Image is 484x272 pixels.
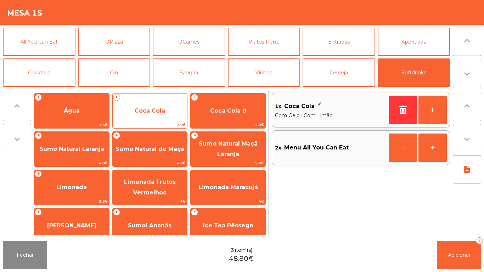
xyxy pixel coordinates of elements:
span: 2x [275,142,281,153]
button: Gin [78,58,151,87]
span: 1.6€ [34,121,109,128]
span: Menu All You Can Eat [284,142,349,153]
span: + [113,94,120,101]
button: QPizza [78,28,151,56]
button: Vinhos [228,58,300,87]
i: arrow_downward [13,134,21,142]
button: All You Can Eat [3,28,75,56]
span: Sumo Natural de Maçã [116,146,184,152]
button: + [418,96,447,124]
button: - [389,134,417,162]
span: Ice Tea Pêssego [203,222,253,229]
span: Limonada [56,184,87,191]
span: 2.9€ [113,121,187,128]
span: 1x [275,101,281,112]
i: arrow_downward [463,69,471,77]
button: Cerveja [303,58,375,87]
span: 48.80€ [229,254,254,263]
button: note_add [453,155,481,183]
button: arrow_downward [453,59,481,87]
span: 5.2€ [191,160,265,166]
span: 4.8€ [34,160,109,166]
span: 4€ [113,198,187,205]
span: item(s) [235,246,252,254]
span: 3.5€ [34,198,109,205]
span: Limonada Frutos Vermelhos [124,178,176,196]
i: arrow_upward [463,38,471,46]
i: arrow_upward [13,103,21,111]
span: Sumol Ananás [128,222,171,229]
span: + [35,94,42,101]
span: 3 [231,246,234,254]
i: note_add [463,165,471,174]
span: 2.9€ [191,121,265,128]
span: + [35,132,42,139]
div: 3 [476,237,483,244]
button: arrow_upward [453,93,481,121]
span: 4€ [191,198,265,205]
button: Fechar [3,241,47,269]
button: + [418,134,447,162]
i: arrow_upward [463,103,471,111]
span: Sumo Natural Maçã Laranja [199,140,258,158]
span: Adicionar [448,252,471,258]
button: Cocktails [3,58,75,87]
span: Com Gelo · Com Limão [275,112,386,119]
button: arrow_downward [3,124,31,152]
span: 4.8€ [113,160,187,166]
span: + [113,209,120,216]
span: Coca Cola [284,101,315,112]
span: Sumo Natural Laranja [39,146,104,152]
span: Água [64,107,80,114]
button: arrow_upward [3,93,31,121]
span: + [191,94,198,101]
span: [PERSON_NAME] [47,222,96,229]
span: + [113,132,120,139]
button: Aperitivos [378,28,450,56]
span: + [191,132,198,139]
span: + [35,209,42,216]
span: Limonada Maracujá [198,184,258,191]
button: arrow_upward [453,28,481,56]
button: arrow_downward [453,124,481,152]
i: arrow_downward [463,134,471,142]
button: Sangria [153,58,225,87]
span: + [35,170,42,177]
button: QCarnes [153,28,225,56]
span: Coca Cola [135,107,165,114]
button: Adicionar3 [437,241,481,269]
h4: Mesa 15 [7,8,43,18]
button: Entradas [303,28,375,56]
span: Coca Cola 0 [210,107,246,114]
span: + [191,209,198,216]
button: Pratos Peixe [228,28,300,56]
button: Softdrinks [378,58,450,87]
